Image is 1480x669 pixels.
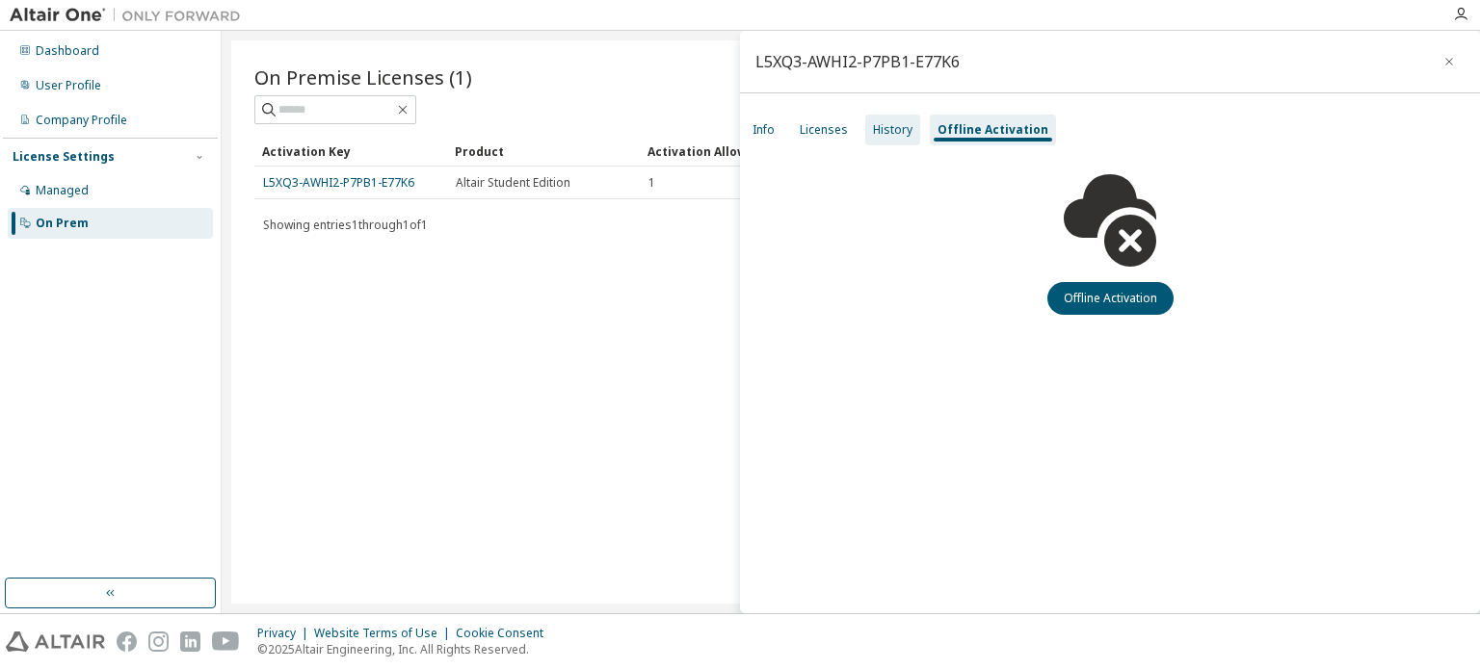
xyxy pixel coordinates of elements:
[1047,282,1174,315] button: Offline Activation
[36,216,89,231] div: On Prem
[800,122,848,138] div: Licenses
[263,174,414,191] a: L5XQ3-AWHI2-P7PB1-E77K6
[148,631,169,652] img: instagram.svg
[314,626,456,641] div: Website Terms of Use
[6,631,105,652] img: altair_logo.svg
[647,136,825,167] div: Activation Allowed
[456,626,555,641] div: Cookie Consent
[13,149,115,165] div: License Settings
[456,175,570,191] span: Altair Student Edition
[254,64,472,90] span: On Premise Licenses (1)
[873,122,912,138] div: History
[36,113,127,128] div: Company Profile
[257,626,314,641] div: Privacy
[755,54,960,69] div: L5XQ3-AWHI2-P7PB1-E77K6
[753,122,775,138] div: Info
[10,6,251,25] img: Altair One
[36,78,101,93] div: User Profile
[36,183,89,198] div: Managed
[263,217,428,233] span: Showing entries 1 through 1 of 1
[648,175,655,191] span: 1
[938,122,1048,138] div: Offline Activation
[212,631,240,652] img: youtube.svg
[36,43,99,59] div: Dashboard
[455,136,632,167] div: Product
[117,631,137,652] img: facebook.svg
[257,641,555,657] p: © 2025 Altair Engineering, Inc. All Rights Reserved.
[262,136,439,167] div: Activation Key
[180,631,200,652] img: linkedin.svg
